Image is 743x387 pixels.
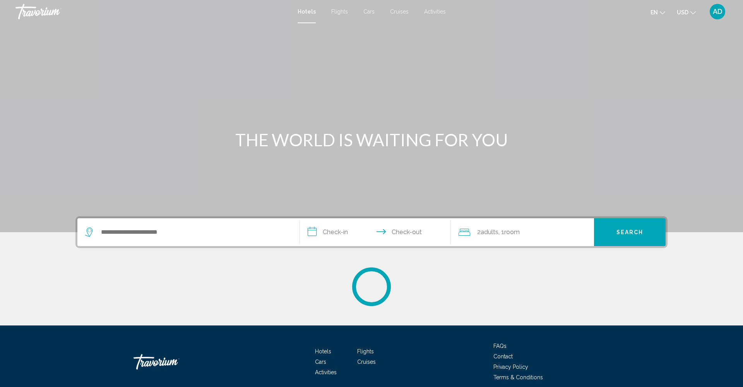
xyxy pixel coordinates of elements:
[594,218,666,246] button: Search
[616,229,644,236] span: Search
[363,9,375,15] a: Cars
[677,9,688,15] span: USD
[477,227,498,238] span: 2
[77,218,666,246] div: Search widget
[451,218,594,246] button: Travelers: 2 adults, 0 children
[493,374,543,380] a: Terms & Conditions
[226,130,517,150] h1: THE WORLD IS WAITING FOR YOU
[504,228,520,236] span: Room
[357,348,374,354] a: Flights
[390,9,409,15] a: Cruises
[707,3,728,20] button: User Menu
[15,4,290,19] a: Travorium
[493,353,513,360] a: Contact
[331,9,348,15] a: Flights
[357,359,376,365] a: Cruises
[713,8,722,15] span: AD
[498,227,520,238] span: , 1
[424,9,446,15] a: Activities
[315,359,326,365] a: Cars
[298,9,316,15] a: Hotels
[481,228,498,236] span: Adults
[300,218,451,246] button: Check in and out dates
[651,9,658,15] span: en
[315,348,331,354] a: Hotels
[134,350,211,373] a: Travorium
[493,343,507,349] a: FAQs
[315,369,337,375] a: Activities
[493,364,528,370] a: Privacy Policy
[677,7,696,18] button: Change currency
[651,7,665,18] button: Change language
